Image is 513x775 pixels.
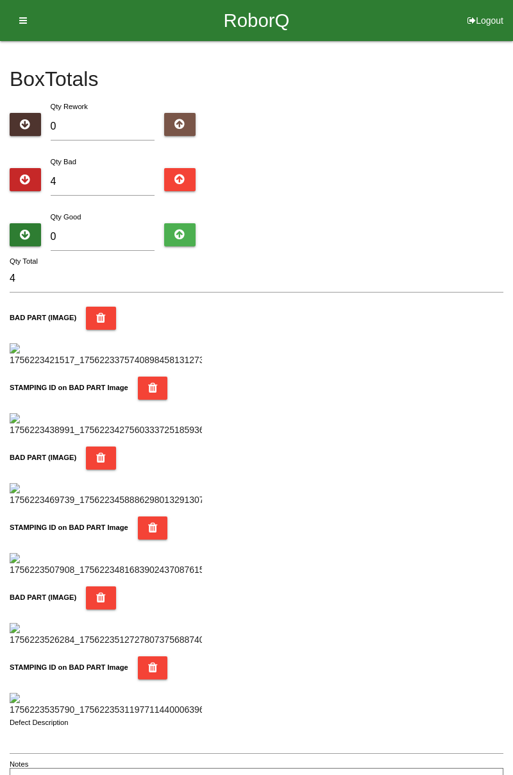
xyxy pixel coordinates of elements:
[10,623,202,647] img: 1756223526284_17562235127278073756887407035035.jpg
[51,103,88,110] label: Qty Rework
[138,377,168,400] button: STAMPING ID on BAD PART Image
[10,343,202,367] img: 1756223421517_17562233757408984581312737456460.jpg
[138,656,168,679] button: STAMPING ID on BAD PART Image
[10,68,503,90] h4: Box Totals
[51,213,81,221] label: Qty Good
[10,553,202,577] img: 1756223507908_17562234816839024370876152231403.jpg
[10,717,69,728] label: Defect Description
[10,384,128,391] b: STAMPING ID on BAD PART Image
[51,158,76,166] label: Qty Bad
[10,663,128,671] b: STAMPING ID on BAD PART Image
[10,454,76,461] b: BAD PART (IMAGE)
[10,483,202,507] img: 1756223469739_17562234588862980132913075181616.jpg
[10,413,202,437] img: 1756223438991_17562234275603337251859364904821.jpg
[86,447,116,470] button: BAD PART (IMAGE)
[10,593,76,601] b: BAD PART (IMAGE)
[10,759,28,770] label: Notes
[10,256,38,267] label: Qty Total
[10,314,76,321] b: BAD PART (IMAGE)
[10,524,128,531] b: STAMPING ID on BAD PART Image
[138,516,168,540] button: STAMPING ID on BAD PART Image
[10,693,202,717] img: 1756223535790_17562235311977114400063967746273.jpg
[86,307,116,330] button: BAD PART (IMAGE)
[86,586,116,609] button: BAD PART (IMAGE)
